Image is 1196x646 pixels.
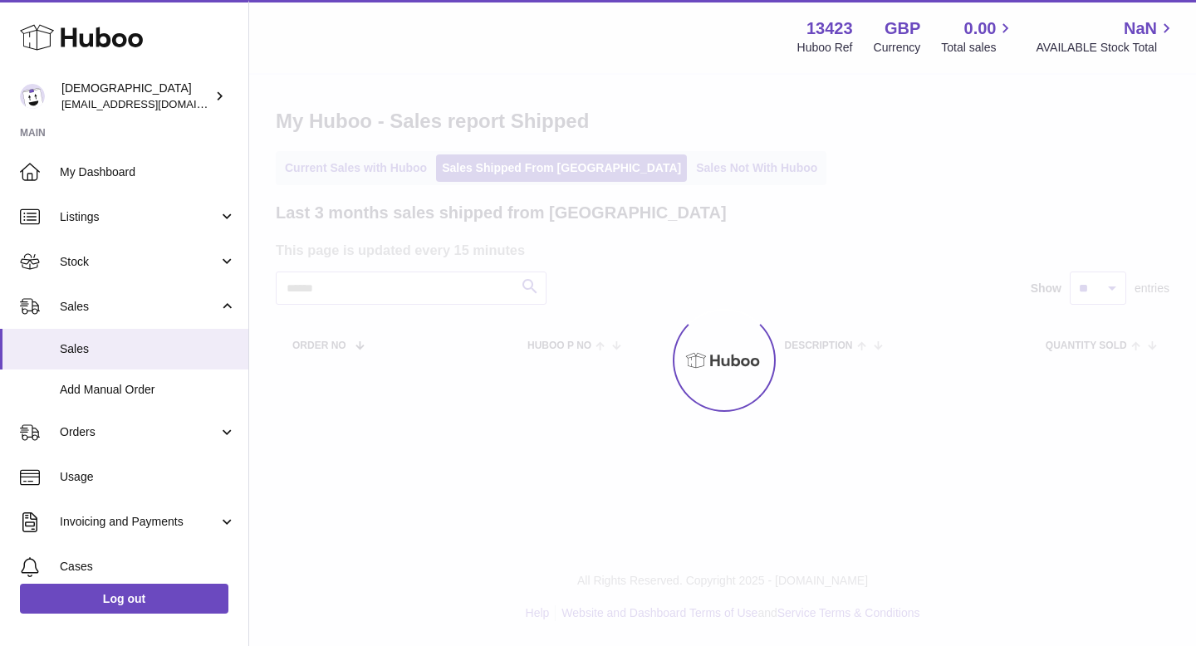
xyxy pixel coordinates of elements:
img: olgazyuz@outlook.com [20,84,45,109]
span: Orders [60,424,218,440]
span: Cases [60,559,236,575]
span: Listings [60,209,218,225]
span: NaN [1124,17,1157,40]
span: Total sales [941,40,1015,56]
a: Log out [20,584,228,614]
span: Add Manual Order [60,382,236,398]
div: [DEMOGRAPHIC_DATA] [61,81,211,112]
strong: 13423 [806,17,853,40]
div: Huboo Ref [797,40,853,56]
span: Invoicing and Payments [60,514,218,530]
div: Currency [874,40,921,56]
span: Sales [60,341,236,357]
span: 0.00 [964,17,997,40]
span: Usage [60,469,236,485]
span: Stock [60,254,218,270]
a: 0.00 Total sales [941,17,1015,56]
span: Sales [60,299,218,315]
a: NaN AVAILABLE Stock Total [1036,17,1176,56]
span: [EMAIL_ADDRESS][DOMAIN_NAME] [61,97,244,110]
span: AVAILABLE Stock Total [1036,40,1176,56]
strong: GBP [885,17,920,40]
span: My Dashboard [60,164,236,180]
